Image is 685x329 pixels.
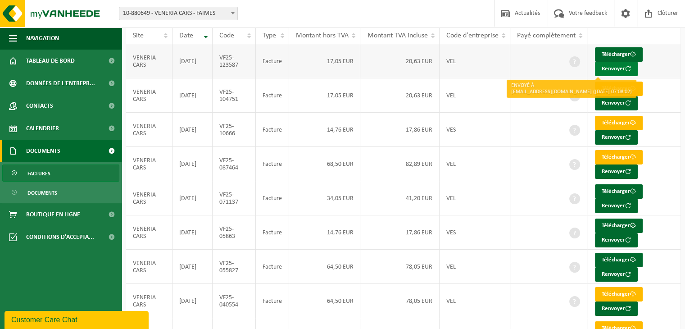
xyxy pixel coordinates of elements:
[2,184,119,201] a: Documents
[119,7,238,20] span: 10-880649 - VENERIA CARS - FAIMES
[289,44,361,78] td: 17,05 EUR
[213,215,256,250] td: VF25-05863
[26,50,75,72] span: Tableau de bord
[27,184,57,201] span: Documents
[289,181,361,215] td: 34,05 EUR
[595,47,643,62] a: Télécharger
[172,181,212,215] td: [DATE]
[256,147,289,181] td: Facture
[440,181,510,215] td: VEL
[289,147,361,181] td: 68,50 EUR
[213,78,256,113] td: VF25-104751
[289,78,361,113] td: 17,05 EUR
[26,27,59,50] span: Navigation
[595,130,638,145] button: Renvoyer
[126,113,172,147] td: VENERIA CARS
[26,203,80,226] span: Boutique en ligne
[440,147,510,181] td: VEL
[440,113,510,147] td: VES
[595,82,643,96] a: Télécharger
[126,44,172,78] td: VENERIA CARS
[360,181,439,215] td: 41,20 EUR
[595,184,643,199] a: Télécharger
[360,78,439,113] td: 20,63 EUR
[595,233,638,247] button: Renvoyer
[26,72,95,95] span: Données de l'entrepr...
[133,32,144,39] span: Site
[367,32,427,39] span: Montant TVA incluse
[595,267,638,282] button: Renvoyer
[126,147,172,181] td: VENERIA CARS
[26,117,59,140] span: Calendrier
[26,226,94,248] span: Conditions d'accepta...
[517,32,576,39] span: Payé complètement
[360,44,439,78] td: 20,63 EUR
[213,113,256,147] td: VF25-10666
[26,140,60,162] span: Documents
[256,44,289,78] td: Facture
[360,215,439,250] td: 17,86 EUR
[172,113,212,147] td: [DATE]
[5,309,150,329] iframe: chat widget
[595,199,638,213] button: Renvoyer
[595,62,638,76] button: Renvoyer
[360,147,439,181] td: 82,89 EUR
[256,284,289,318] td: Facture
[360,250,439,284] td: 78,05 EUR
[595,164,638,179] button: Renvoyer
[296,32,349,39] span: Montant hors TVA
[440,44,510,78] td: VEL
[289,250,361,284] td: 64,50 EUR
[172,215,212,250] td: [DATE]
[213,147,256,181] td: VF25-087464
[440,215,510,250] td: VES
[595,302,638,316] button: Renvoyer
[595,253,643,267] a: Télécharger
[440,284,510,318] td: VEL
[256,113,289,147] td: Facture
[440,78,510,113] td: VEL
[289,215,361,250] td: 14,76 EUR
[213,250,256,284] td: VF25-055827
[213,181,256,215] td: VF25-071137
[256,78,289,113] td: Facture
[289,113,361,147] td: 14,76 EUR
[126,181,172,215] td: VENERIA CARS
[126,284,172,318] td: VENERIA CARS
[172,78,212,113] td: [DATE]
[172,44,212,78] td: [DATE]
[219,32,234,39] span: Code
[595,150,643,164] a: Télécharger
[119,7,237,20] span: 10-880649 - VENERIA CARS - FAIMES
[27,165,50,182] span: Factures
[595,96,638,110] button: Renvoyer
[256,250,289,284] td: Facture
[26,95,53,117] span: Contacts
[446,32,499,39] span: Code d'entreprise
[172,250,212,284] td: [DATE]
[360,284,439,318] td: 78,05 EUR
[263,32,276,39] span: Type
[126,215,172,250] td: VENERIA CARS
[126,250,172,284] td: VENERIA CARS
[126,78,172,113] td: VENERIA CARS
[172,147,212,181] td: [DATE]
[256,181,289,215] td: Facture
[360,113,439,147] td: 17,86 EUR
[440,250,510,284] td: VEL
[213,44,256,78] td: VF25-123587
[172,284,212,318] td: [DATE]
[595,287,643,302] a: Télécharger
[179,32,193,39] span: Date
[595,219,643,233] a: Télécharger
[2,164,119,182] a: Factures
[289,284,361,318] td: 64,50 EUR
[256,215,289,250] td: Facture
[595,116,643,130] a: Télécharger
[213,284,256,318] td: VF25-040554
